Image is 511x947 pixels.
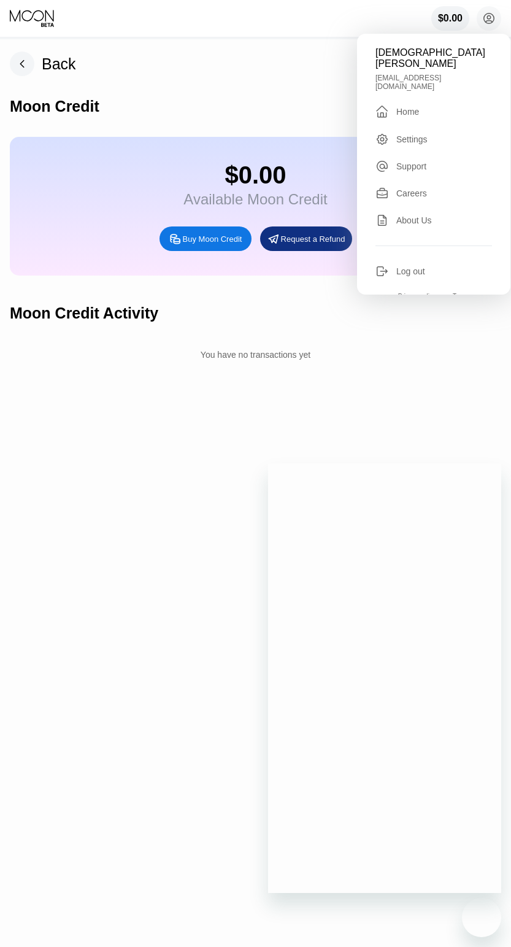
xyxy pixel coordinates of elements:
[431,6,469,31] div: $0.00
[375,265,492,278] div: Log out
[375,104,492,119] div: Home
[453,293,469,300] div: Terms
[396,215,432,225] div: About Us
[396,134,428,144] div: Settings
[183,161,327,189] div: $0.00
[375,160,492,173] div: Support
[375,104,389,119] div: 
[398,293,436,300] div: Privacy policy
[10,52,76,76] div: Back
[462,898,501,937] iframe: Button to launch messaging window, conversation in progress
[375,187,492,200] div: Careers
[396,161,426,171] div: Support
[183,234,242,244] div: Buy Moon Credit
[396,188,427,198] div: Careers
[183,191,327,208] div: Available Moon Credit
[438,13,463,24] div: $0.00
[375,47,492,69] div: [DEMOGRAPHIC_DATA][PERSON_NAME]
[42,55,76,73] div: Back
[10,98,99,115] div: Moon Credit
[260,226,352,251] div: Request a Refund
[159,226,252,251] div: Buy Moon Credit
[396,266,425,276] div: Log out
[10,344,501,366] div: You have no transactions yet
[268,463,501,893] iframe: Messaging window
[375,74,492,91] div: [EMAIL_ADDRESS][DOMAIN_NAME]
[396,107,419,117] div: Home
[10,304,158,322] div: Moon Credit Activity
[281,234,345,244] div: Request a Refund
[375,214,492,227] div: About Us
[375,133,492,146] div: Settings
